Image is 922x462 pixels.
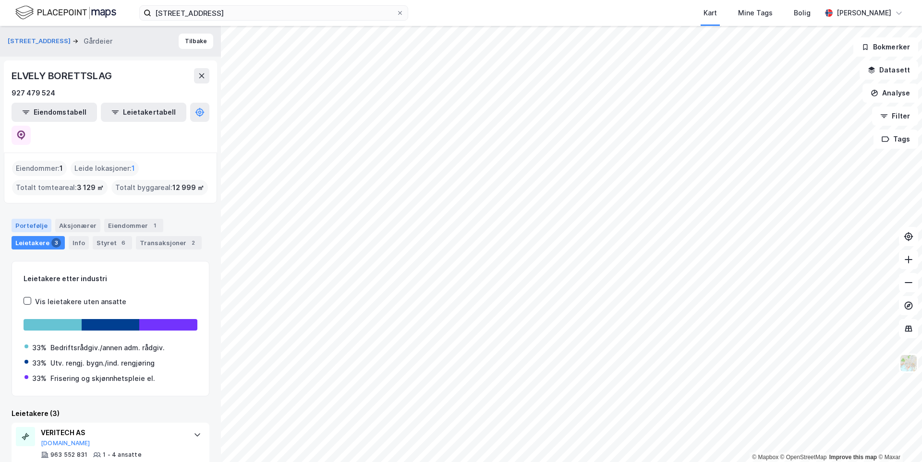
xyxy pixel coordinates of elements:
[8,36,73,46] button: [STREET_ADDRESS]
[12,161,67,176] div: Eiendommer :
[150,221,159,230] div: 1
[12,219,51,232] div: Portefølje
[60,163,63,174] span: 1
[104,219,163,232] div: Eiendommer
[860,60,918,80] button: Datasett
[71,161,139,176] div: Leide lokasjoner :
[51,238,61,248] div: 3
[119,238,128,248] div: 6
[837,7,891,19] div: [PERSON_NAME]
[12,87,55,99] div: 927 479 524
[41,427,184,438] div: VERITECH AS
[12,408,209,419] div: Leietakere (3)
[179,34,213,49] button: Tilbake
[77,182,104,193] span: 3 129 ㎡
[50,342,165,354] div: Bedriftsrådgiv./annen adm. rådgiv.
[32,342,47,354] div: 33%
[24,273,197,284] div: Leietakere etter industri
[101,103,186,122] button: Leietakertabell
[50,373,155,384] div: Frisering og skjønnhetspleie el.
[752,454,778,461] a: Mapbox
[103,451,142,459] div: 1 - 4 ansatte
[84,36,112,47] div: Gårdeier
[32,373,47,384] div: 33%
[188,238,198,248] div: 2
[136,236,202,249] div: Transaksjoner
[69,236,89,249] div: Info
[15,4,116,21] img: logo.f888ab2527a4732fd821a326f86c7f29.svg
[780,454,827,461] a: OpenStreetMap
[738,7,773,19] div: Mine Tags
[873,130,918,149] button: Tags
[874,416,922,462] div: Kontrollprogram for chat
[12,180,108,195] div: Totalt tomteareal :
[874,416,922,462] iframe: Chat Widget
[12,103,97,122] button: Eiendomstabell
[35,296,126,308] div: Vis leietakere uten ansatte
[172,182,204,193] span: 12 999 ㎡
[12,68,114,83] div: ELVELY BORETTSLAG
[872,107,918,126] button: Filter
[50,451,87,459] div: 963 552 831
[50,357,155,369] div: Utv. rengj. bygn./ind. rengjøring
[794,7,811,19] div: Bolig
[853,37,918,57] button: Bokmerker
[32,357,47,369] div: 33%
[55,219,100,232] div: Aksjonærer
[12,236,65,249] div: Leietakere
[151,6,396,20] input: Søk på adresse, matrikkel, gårdeiere, leietakere eller personer
[704,7,717,19] div: Kart
[111,180,208,195] div: Totalt byggareal :
[132,163,135,174] span: 1
[829,454,877,461] a: Improve this map
[93,236,132,249] div: Styret
[899,354,918,372] img: Z
[41,439,90,447] button: [DOMAIN_NAME]
[862,83,918,103] button: Analyse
